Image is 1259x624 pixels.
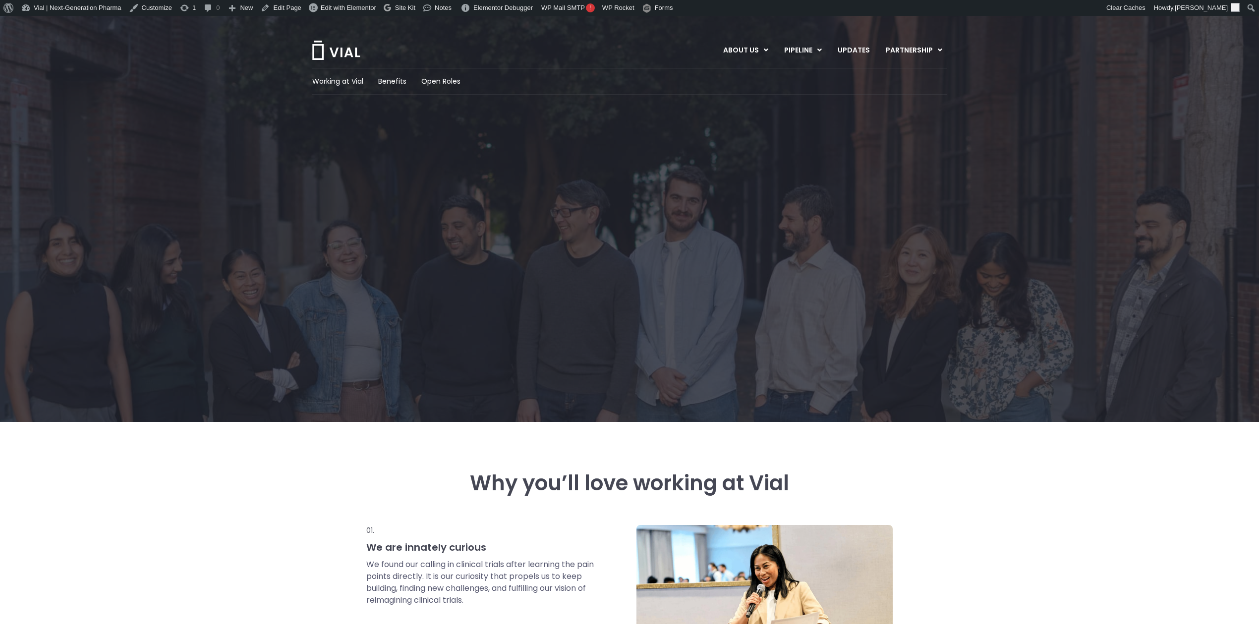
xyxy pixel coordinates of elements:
[321,4,376,11] span: Edit with Elementor
[878,42,950,59] a: PARTNERSHIPMenu Toggle
[715,42,776,59] a: ABOUT USMenu Toggle
[421,76,460,87] a: Open Roles
[776,42,829,59] a: PIPELINEMenu Toggle
[395,4,415,11] span: Site Kit
[366,559,595,606] p: We found our calling in clinical trials after learning the pain points directly. It is our curios...
[311,41,361,60] img: Vial Logo
[312,76,363,87] a: Working at Vial
[1175,4,1228,11] span: [PERSON_NAME]
[378,76,406,87] a: Benefits
[366,525,595,536] p: 01.
[366,541,595,554] h3: We are innately curious
[366,471,893,495] h3: Why you’ll love working at Vial
[586,3,595,12] span: !
[830,42,877,59] a: UPDATES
